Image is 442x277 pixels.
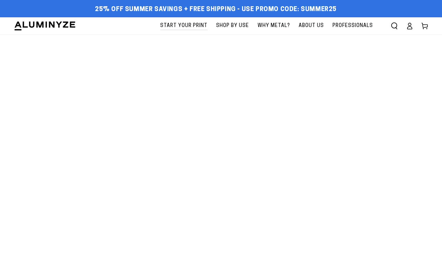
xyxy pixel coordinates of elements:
[216,21,249,30] span: Shop By Use
[95,6,337,14] span: 25% off Summer Savings + Free Shipping - Use Promo Code: SUMMER25
[387,18,402,34] summary: Search our site
[333,21,373,30] span: Professionals
[299,21,324,30] span: About Us
[160,21,208,30] span: Start Your Print
[329,17,376,34] a: Professionals
[258,21,290,30] span: Why Metal?
[213,17,252,34] a: Shop By Use
[14,21,76,31] img: Aluminyze
[157,17,211,34] a: Start Your Print
[295,17,327,34] a: About Us
[254,17,294,34] a: Why Metal?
